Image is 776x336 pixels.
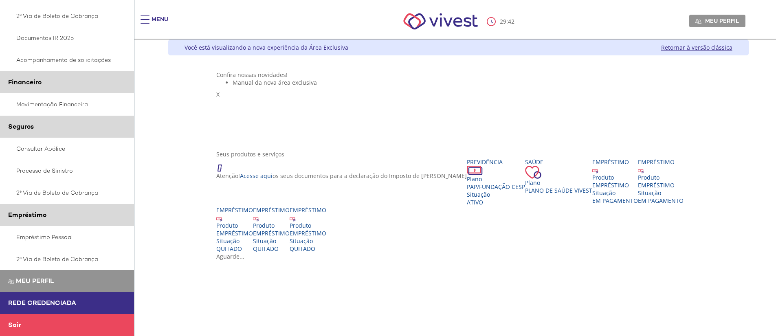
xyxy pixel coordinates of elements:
span: PAP/Fundação CESP [467,183,525,191]
span: 29 [500,18,506,25]
a: Meu perfil [689,15,745,27]
span: EM PAGAMENTO [638,197,684,204]
a: Acesse aqui [240,172,273,180]
span: Meu perfil [705,17,739,24]
a: Empréstimo Produto EMPRÉSTIMO Situação QUITADO [253,206,290,253]
span: Seguros [8,122,34,131]
section: <span lang="en" dir="ltr">ProdutosCard</span> [216,150,700,260]
div: Produto [290,222,326,229]
img: ico_emprestimo.svg [253,215,259,222]
span: QUITADO [253,245,279,253]
div: Seus produtos e serviços [216,150,700,158]
div: Previdência [467,158,525,166]
div: Situação [216,237,253,245]
div: Empréstimo [216,206,253,214]
div: Empréstimo [290,206,326,214]
a: Saúde PlanoPlano de Saúde VIVEST [525,158,592,194]
div: : [487,17,516,26]
div: EMPRÉSTIMO [638,181,684,189]
div: Empréstimo [638,158,684,166]
div: Situação [592,189,638,197]
div: EMPRÉSTIMO [216,229,253,237]
span: QUITADO [216,245,242,253]
span: X [216,90,220,98]
img: ico_emprestimo.svg [290,215,296,222]
span: Rede Credenciada [8,299,76,307]
span: Meu perfil [16,277,54,285]
span: Financeiro [8,78,42,86]
div: Situação [638,189,684,197]
span: Plano de Saúde VIVEST [525,187,592,194]
span: Manual da nova área exclusiva [233,79,317,86]
img: ico_dinheiro.png [467,166,483,175]
img: ico_emprestimo.svg [638,167,644,173]
div: Situação [290,237,326,245]
span: Sair [8,321,21,329]
a: Empréstimo Produto EMPRÉSTIMO Situação QUITADO [216,206,253,253]
div: Confira nossas novidades! [216,71,700,79]
div: Plano [467,175,525,183]
a: Previdência PlanoPAP/Fundação CESP SituaçãoAtivo [467,158,525,206]
a: Empréstimo Produto EMPRÉSTIMO Situação EM PAGAMENTO [592,158,638,204]
a: Empréstimo Produto EMPRÉSTIMO Situação QUITADO [290,206,326,253]
span: 42 [508,18,514,25]
div: Menu [152,15,168,32]
div: Produto [216,222,253,229]
div: Situação [467,191,525,198]
section: <span lang="pt-BR" dir="ltr">Visualizador do Conteúdo da Web</span> 1 [216,71,700,142]
span: QUITADO [290,245,315,253]
div: Saúde [525,158,592,166]
div: Empréstimo [592,158,638,166]
div: Você está visualizando a nova experiência da Área Exclusiva [185,44,348,51]
div: Empréstimo [253,206,290,214]
div: Plano [525,179,592,187]
div: EMPRÉSTIMO [592,181,638,189]
div: EMPRÉSTIMO [290,229,326,237]
img: ico_emprestimo.svg [216,215,222,222]
div: Aguarde... [216,253,700,260]
div: Situação [253,237,290,245]
img: Vivest [394,4,487,39]
img: Meu perfil [695,18,701,24]
img: ico_atencao.png [216,158,230,172]
img: ico_emprestimo.svg [592,167,598,173]
img: Meu perfil [8,279,14,285]
div: Produto [638,173,684,181]
a: Retornar à versão clássica [661,44,732,51]
div: Produto [253,222,290,229]
div: EMPRÉSTIMO [253,229,290,237]
img: ico_coracao.png [525,166,541,179]
span: Empréstimo [8,211,46,219]
span: Ativo [467,198,483,206]
a: Empréstimo Produto EMPRÉSTIMO Situação EM PAGAMENTO [638,158,684,204]
div: Produto [592,173,638,181]
span: EM PAGAMENTO [592,197,638,204]
p: Atenção! os seus documentos para a declaração do Imposto de [PERSON_NAME] [216,172,467,180]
